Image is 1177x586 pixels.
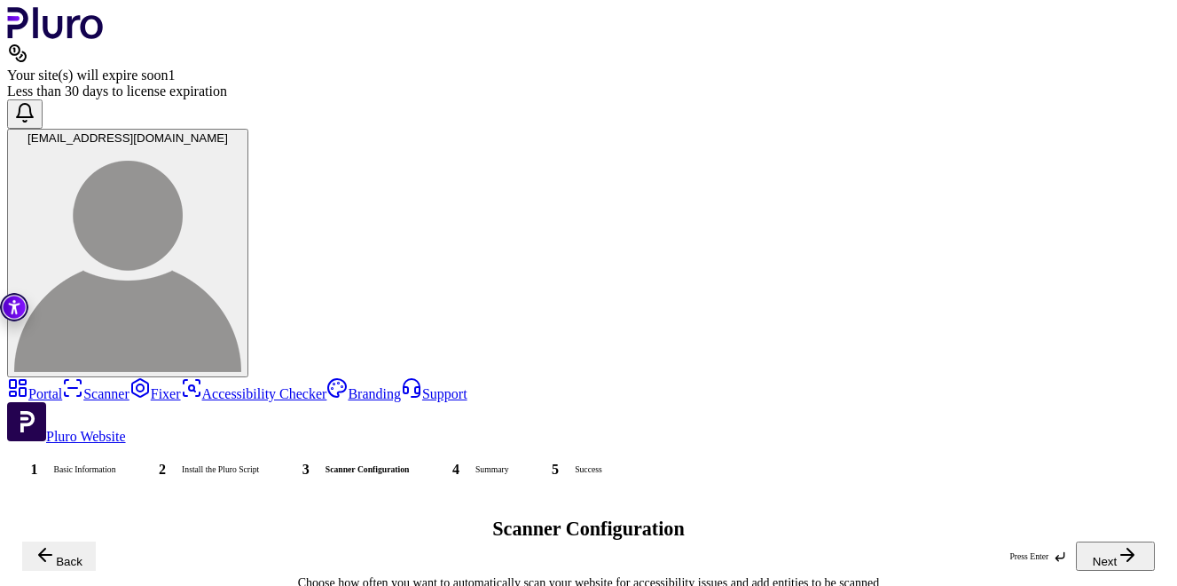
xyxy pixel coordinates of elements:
[475,463,509,476] div: Summary
[7,83,1170,99] div: Less than 30 days to license expiration
[575,463,602,476] div: Success
[22,542,96,571] button: Back
[443,457,468,482] div: 4
[326,386,401,401] a: Branding
[27,131,228,145] span: [EMAIL_ADDRESS][DOMAIN_NAME]
[326,463,410,476] div: Scanner Configuration
[7,386,62,401] a: Portal
[54,463,116,476] div: Basic Information
[181,386,327,401] a: Accessibility Checker
[492,518,684,541] h2: Scanner Configuration
[7,67,1170,83] div: Your site(s) will expire soon
[1009,550,1065,563] div: Press Enter
[7,429,126,444] a: Open Pluro Website
[150,457,175,482] div: 2
[7,377,1170,445] aside: Sidebar menu
[1076,542,1156,571] button: Next
[62,386,129,401] a: Scanner
[182,463,259,476] div: Install the Pluro Script
[294,457,318,482] div: 3
[22,457,47,482] div: 1
[401,386,467,401] a: Support
[14,145,241,372] img: lmwapwap@gmail.com
[543,457,568,482] div: 5
[168,67,175,83] span: 1
[7,129,248,377] button: [EMAIL_ADDRESS][DOMAIN_NAME]lmwapwap@gmail.com
[129,386,181,401] a: Fixer
[7,99,43,129] button: Open notifications, you have 0 new notifications
[7,27,104,42] a: Logo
